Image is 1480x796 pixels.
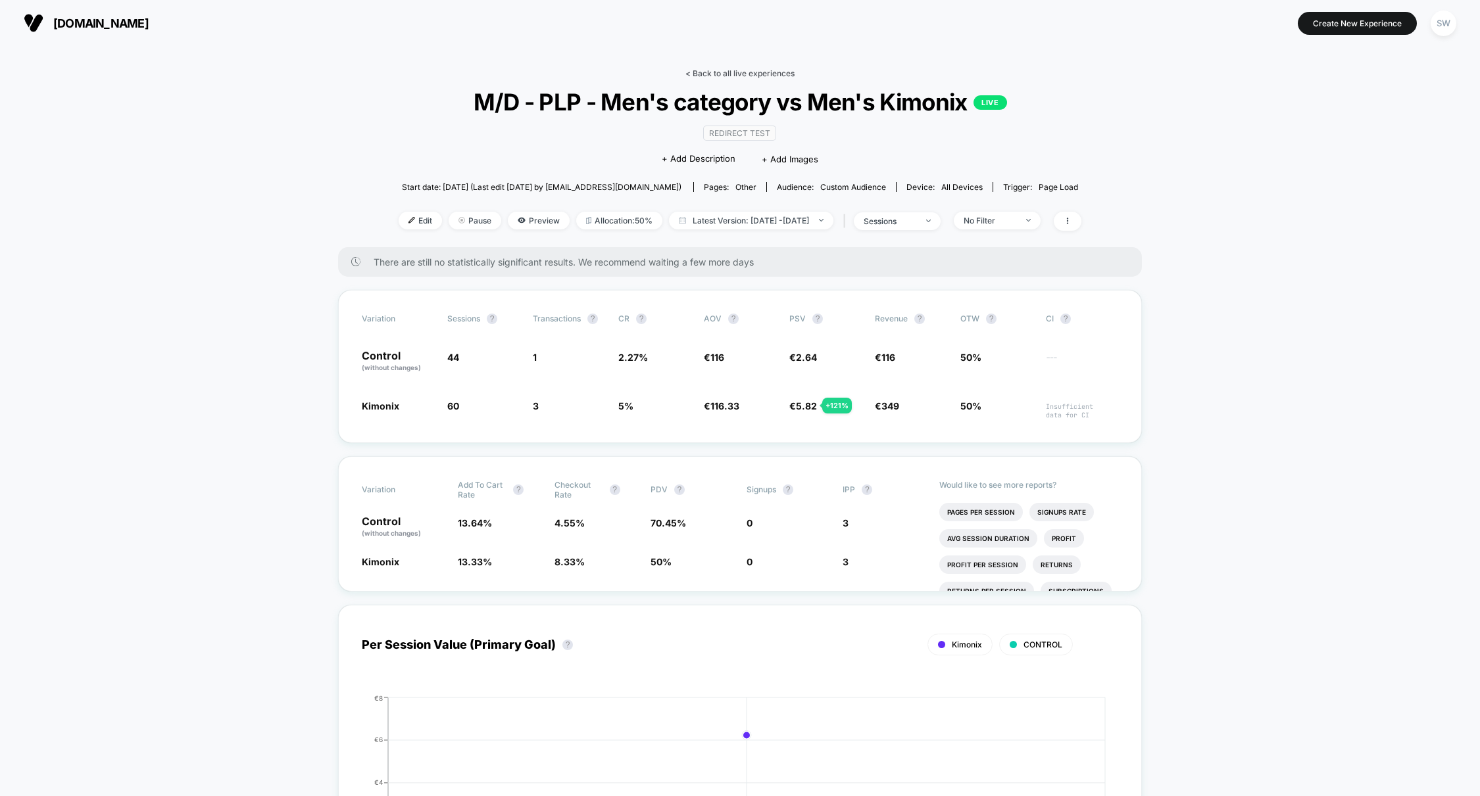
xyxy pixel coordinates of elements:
[576,212,662,229] span: Allocation: 50%
[1427,10,1460,37] button: SW
[458,217,465,223] img: end
[374,693,383,701] tspan: €8
[960,352,981,363] span: 50%
[374,778,383,786] tspan: €4
[710,400,739,411] span: 116.33
[747,484,776,494] span: Signups
[1003,182,1078,192] div: Trigger:
[374,256,1116,268] span: There are still no statistically significant results. We recommend waiting a few more days
[812,314,823,324] button: ?
[747,556,752,567] span: 0
[704,352,724,363] span: €
[408,217,415,223] img: edit
[939,555,1026,574] li: Profit Per Session
[881,400,899,411] span: 349
[362,556,399,567] span: Kimonix
[679,217,686,223] img: calendar
[362,529,421,537] span: (without changes)
[362,516,445,538] p: Control
[669,212,833,229] span: Latest Version: [DATE] - [DATE]
[374,736,383,743] tspan: €6
[939,480,1119,490] p: Would like to see more reports?
[939,582,1034,600] li: Returns Per Session
[1044,529,1084,548] li: Profit
[704,400,739,411] span: €
[789,400,817,411] span: €
[704,182,756,192] div: Pages:
[399,212,442,229] span: Edit
[1046,314,1118,324] span: CI
[789,352,817,363] span: €
[777,182,886,192] div: Audience:
[562,640,573,650] button: ?
[586,217,591,224] img: rebalance
[875,314,908,323] span: Revenue
[674,484,685,495] button: ?
[914,314,925,324] button: ?
[704,314,722,323] span: AOV
[1046,402,1118,419] span: Insufficient data for CI
[20,12,153,34] button: [DOMAIN_NAME]
[960,314,1033,324] span: OTW
[447,400,459,411] span: 60
[926,220,931,222] img: end
[685,68,795,78] a: < Back to all live experiences
[447,314,480,323] span: Sessions
[533,352,537,363] span: 1
[1060,314,1071,324] button: ?
[747,517,752,528] span: 0
[508,212,570,229] span: Preview
[449,212,501,229] span: Pause
[362,480,434,500] span: Variation
[487,314,497,324] button: ?
[840,212,854,231] span: |
[555,480,603,500] span: Checkout Rate
[1024,640,1062,649] span: CONTROL
[53,16,149,30] span: [DOMAIN_NAME]
[362,400,399,411] span: Kimonix
[447,352,459,363] span: 44
[843,517,849,528] span: 3
[555,556,585,567] span: 8.33 %
[555,517,585,528] span: 4.55 %
[1298,12,1417,35] button: Create New Experience
[24,13,43,33] img: Visually logo
[651,517,686,528] span: 70.45 %
[533,400,539,411] span: 3
[362,363,421,371] span: (without changes)
[618,314,629,323] span: CR
[1039,182,1078,192] span: Page Load
[610,484,620,495] button: ?
[1046,354,1118,373] span: ---
[728,314,739,324] button: ?
[651,484,668,494] span: PDV
[960,400,981,411] span: 50%
[974,95,1006,110] p: LIVE
[964,216,1016,225] div: No Filter
[1026,219,1031,222] img: end
[651,556,672,567] span: 50 %
[362,350,434,373] p: Control
[843,556,849,567] span: 3
[1029,503,1094,521] li: Signups Rate
[789,314,806,323] span: PSV
[952,640,982,649] span: Kimonix
[1033,555,1081,574] li: Returns
[636,314,647,324] button: ?
[458,480,506,500] span: Add To Cart Rate
[618,352,648,363] span: 2.27 %
[939,503,1023,521] li: Pages Per Session
[458,556,492,567] span: 13.33 %
[864,216,916,226] div: sessions
[986,314,997,324] button: ?
[783,484,793,495] button: ?
[458,517,492,528] span: 13.64 %
[703,126,776,141] span: Redirect Test
[843,484,855,494] span: IPP
[735,182,756,192] span: other
[896,182,993,192] span: Device:
[822,398,852,413] div: + 121 %
[939,529,1037,548] li: Avg Session Duration
[513,484,524,495] button: ?
[796,352,817,363] span: 2.64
